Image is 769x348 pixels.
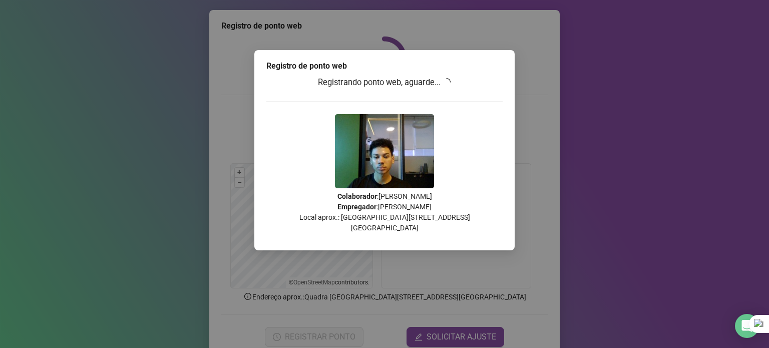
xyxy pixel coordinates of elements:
[266,191,503,233] p: : [PERSON_NAME] : [PERSON_NAME] Local aprox.: [GEOGRAPHIC_DATA][STREET_ADDRESS][GEOGRAPHIC_DATA]
[735,314,759,338] div: Open Intercom Messenger
[335,114,434,188] img: Z
[266,76,503,89] h3: Registrando ponto web, aguarde...
[337,203,376,211] strong: Empregador
[441,77,452,88] span: loading
[337,192,377,200] strong: Colaborador
[266,60,503,72] div: Registro de ponto web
